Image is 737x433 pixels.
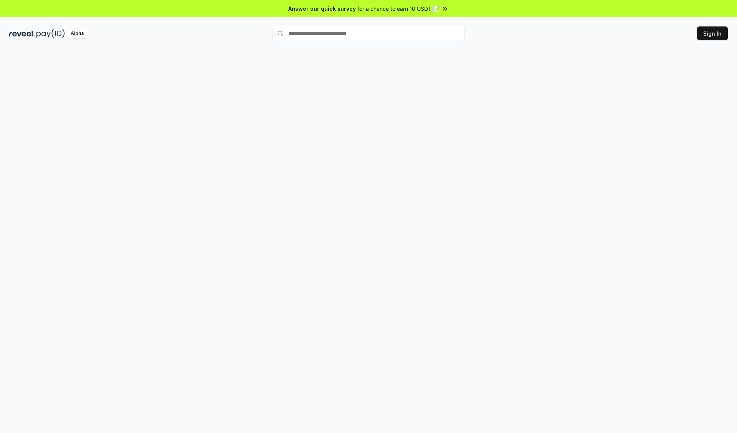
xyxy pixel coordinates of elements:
span: Answer our quick survey [288,5,356,13]
button: Sign In [697,26,728,40]
img: pay_id [36,29,65,38]
div: Alpha [66,29,88,38]
img: reveel_dark [9,29,35,38]
span: for a chance to earn 10 USDT 📝 [357,5,440,13]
